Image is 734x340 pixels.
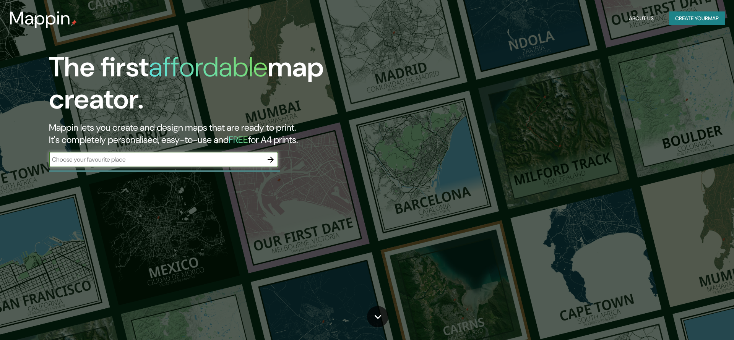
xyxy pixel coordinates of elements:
[626,11,657,26] button: About Us
[9,8,71,29] h3: Mappin
[669,11,725,26] button: Create yourmap
[49,51,416,121] h1: The first map creator.
[49,155,263,164] input: Choose your favourite place
[49,121,416,146] h2: Mappin lets you create and design maps that are ready to print. It's completely personalised, eas...
[71,20,77,26] img: mappin-pin
[229,134,248,146] h5: FREE
[149,49,268,85] h1: affordable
